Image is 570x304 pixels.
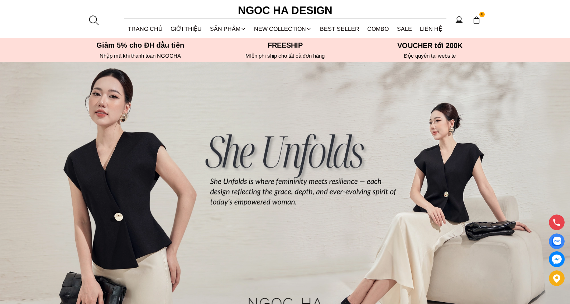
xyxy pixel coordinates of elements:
a: Combo [363,19,393,38]
h6: Độc quyền tại website [360,53,500,59]
h5: VOUCHER tới 200K [360,41,500,50]
font: Nhập mã khi thanh toán NGOCHA [100,53,181,59]
a: Ngoc Ha Design [231,2,339,19]
a: BEST SELLER [316,19,364,38]
img: Display image [552,237,561,246]
a: GIỚI THIỆU [167,19,206,38]
font: Giảm 5% cho ĐH đầu tiên [96,41,184,49]
a: LIÊN HỆ [416,19,446,38]
a: TRANG CHỦ [124,19,167,38]
font: Freeship [268,41,303,49]
a: NEW COLLECTION [250,19,316,38]
div: SẢN PHẨM [206,19,250,38]
a: SALE [393,19,416,38]
h6: MIễn phí ship cho tất cả đơn hàng [215,53,355,59]
a: Display image [549,233,565,249]
span: 0 [479,12,485,18]
img: img-CART-ICON-ksit0nf1 [473,16,480,24]
a: messenger [549,251,565,267]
